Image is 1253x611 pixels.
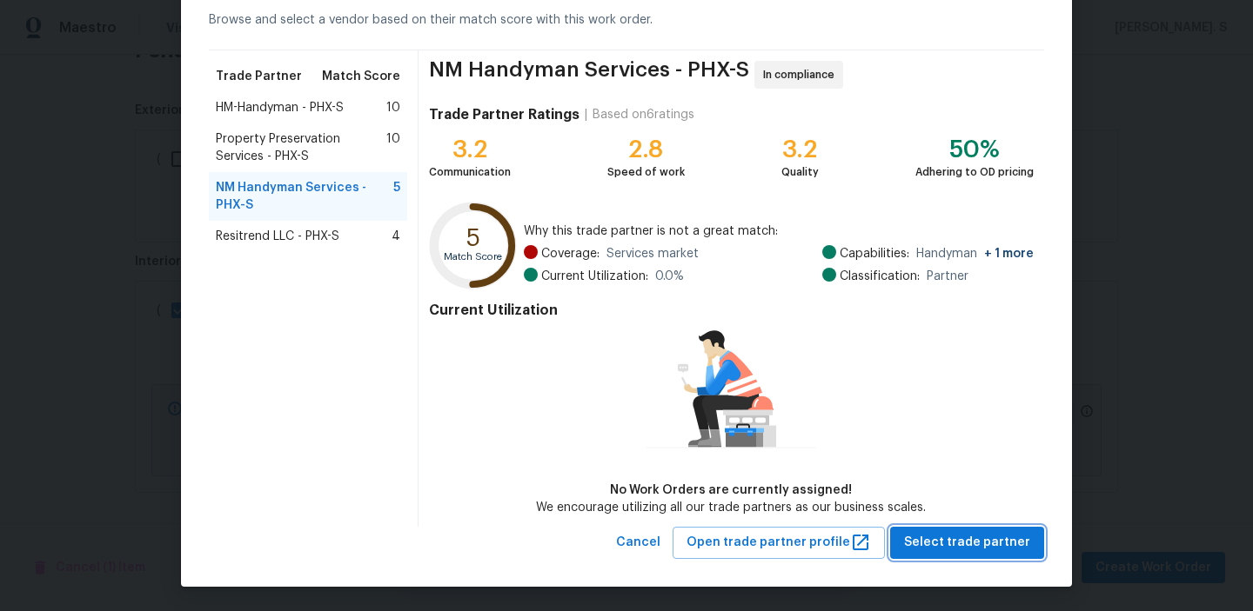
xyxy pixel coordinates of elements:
span: Trade Partner [216,68,302,85]
span: Match Score [322,68,400,85]
span: 10 [386,130,400,165]
span: In compliance [763,66,841,83]
span: 5 [393,179,400,214]
span: Classification: [840,268,920,285]
span: Capabilities: [840,245,909,262]
span: + 1 more [984,248,1034,260]
span: Partner [927,268,968,285]
div: Communication [429,163,511,181]
span: Select trade partner [904,532,1030,554]
span: Current Utilization: [541,268,648,285]
div: 3.2 [781,141,819,158]
span: Services market [606,245,699,262]
div: Adhering to OD pricing [915,163,1034,181]
div: 3.2 [429,141,511,158]
span: NM Handyman Services - PHX-S [216,179,393,214]
div: | [580,106,593,123]
span: 10 [386,99,400,116]
div: Speed of work [607,163,685,181]
button: Select trade partner [890,527,1044,559]
h4: Trade Partner Ratings [429,106,580,123]
span: Handyman [916,245,1034,262]
div: 2.8 [607,141,685,158]
div: Based on 6 ratings [593,106,694,123]
span: Open trade partner profile [687,532,871,554]
span: Cancel [616,532,660,554]
div: We encourage utilizing all our trade partners as our business scales. [536,499,926,516]
span: 0.0 % [655,268,684,285]
span: Coverage: [541,245,600,262]
span: HM-Handyman - PHX-S [216,99,344,116]
span: NM Handyman Services - PHX-S [429,61,749,89]
div: 50% [915,141,1034,158]
div: Quality [781,163,819,181]
h4: Current Utilization [429,302,1034,319]
span: Property Preservation Services - PHX-S [216,130,386,165]
button: Open trade partner profile [673,527,885,559]
text: Match Score [444,252,502,262]
span: Resitrend LLC - PHX-S [216,228,339,245]
div: No Work Orders are currently assigned! [536,481,926,499]
span: Why this trade partner is not a great match: [524,222,1034,240]
span: 4 [392,228,400,245]
text: 5 [466,226,480,250]
button: Cancel [609,527,667,559]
